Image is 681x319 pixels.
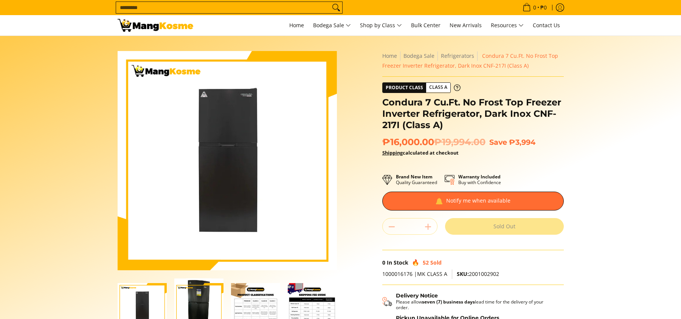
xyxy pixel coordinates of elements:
span: 0 [382,259,385,266]
a: Home [285,15,308,36]
span: 52 [423,259,429,266]
nav: Main Menu [201,15,564,36]
a: New Arrivals [446,15,486,36]
a: Resources [487,15,527,36]
p: Buy with Confidence [458,174,501,185]
span: 2001002902 [457,270,499,277]
span: Home [289,22,304,29]
img: Condura 7 Cu.Ft. No Frost Top Freezer Inverter Refrigerator, Dark Inox CNF-217I (Class A) [118,51,337,270]
nav: Breadcrumbs [382,51,564,71]
h1: Condura 7 Cu.Ft. No Frost Top Freezer Inverter Refrigerator, Dark Inox CNF-217I (Class A) [382,97,564,131]
span: 0 [532,5,537,10]
span: ₱3,994 [509,138,535,147]
a: Shop by Class [356,15,406,36]
strong: Delivery Notice [396,292,438,299]
span: Condura 7 Cu.Ft. No Frost Top Freezer Inverter Refrigerator, Dark Inox CNF-217I (Class A) [382,52,558,69]
span: SKU: [457,270,469,277]
span: 1000016176 |MK CLASS A [382,270,447,277]
a: Shipping [382,149,403,156]
p: Quality Guaranteed [396,174,437,185]
a: Bodega Sale [403,52,434,59]
span: Shop by Class [360,21,402,30]
span: Sold [430,259,442,266]
span: In Stock [387,259,408,266]
span: New Arrivals [450,22,482,29]
a: Refrigerators [441,52,474,59]
strong: Warranty Included [458,173,501,180]
del: ₱19,994.00 [434,136,486,148]
span: Save [489,138,507,147]
span: ₱0 [539,5,548,10]
a: Bulk Center [407,15,444,36]
a: Contact Us [529,15,564,36]
strong: Brand New Item [396,173,433,180]
a: Bodega Sale [309,15,355,36]
button: Search [330,2,342,13]
a: Product Class Class A [382,82,461,93]
span: Bulk Center [411,22,441,29]
span: Resources [491,21,524,30]
span: • [520,3,549,12]
span: Product Class [383,83,426,93]
span: Contact Us [533,22,560,29]
span: Class A [426,83,450,92]
strong: calculated at checkout [382,149,459,156]
a: Home [382,52,397,59]
span: ₱16,000.00 [382,136,486,148]
button: Shipping & Delivery [382,293,556,311]
img: Condura 7 Cu.Ft. No Frost Top Freezer Inverter Refrigerator, Dark Inox | Mang Kosme [118,19,193,32]
p: Please allow lead time for the delivery of your order. [396,299,556,310]
span: Bodega Sale [313,21,351,30]
strong: seven (7) business days [422,299,475,305]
